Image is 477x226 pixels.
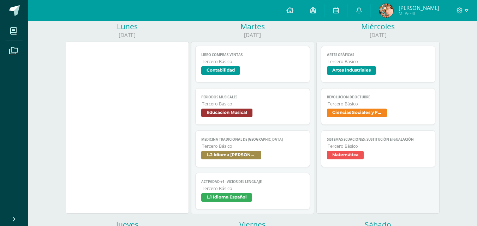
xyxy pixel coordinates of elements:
span: Libro Compras-Ventas [201,53,304,57]
span: Tercero Básico [202,59,304,65]
span: Medicina tradicional de [GEOGRAPHIC_DATA] [201,137,304,142]
a: Períodos musicalesTercero BásicoEducación Musical [195,88,310,125]
span: L.2 Idioma [PERSON_NAME] [201,151,261,159]
span: Artes Industriales [327,66,376,75]
span: Mi Perfil [399,11,439,17]
div: [DATE] [66,31,189,39]
a: Artes gráficasTercero BásicoArtes Industriales [321,46,436,83]
a: Sistemas ecuaciones: Sustitución e igualaciónTercero BásicoMatemática [321,130,436,167]
div: [DATE] [316,31,440,39]
span: Tercero Básico [328,143,430,149]
a: Libro Compras-VentasTercero BásicoContabilidad [195,46,310,83]
span: Revolución de octubre [327,95,430,99]
span: Actividad #1 - Vicios del LenguaJe [201,179,304,184]
a: Actividad #1 - Vicios del LenguaJeTercero BásicoL.1 Idioma Español [195,173,310,209]
span: Sistemas ecuaciones: Sustitución e igualación [327,137,430,142]
span: Tercero Básico [328,101,430,107]
span: Tercero Básico [202,101,304,107]
span: Ciencias Sociales y Formación Ciudadana [327,109,387,117]
span: L.1 Idioma Español [201,193,252,202]
span: [PERSON_NAME] [399,4,439,11]
span: Tercero Básico [202,143,304,149]
span: Contabilidad [201,66,240,75]
img: 4199a6295e3407bfa3dde7bf5fb4fb39.png [379,4,393,18]
span: Tercero Básico [202,185,304,191]
a: Medicina tradicional de [GEOGRAPHIC_DATA]Tercero BásicoL.2 Idioma [PERSON_NAME] [195,130,310,167]
span: Matemática [327,151,364,159]
a: Revolución de octubreTercero BásicoCiencias Sociales y Formación Ciudadana [321,88,436,125]
div: Martes [191,22,314,31]
div: Lunes [66,22,189,31]
span: Períodos musicales [201,95,304,99]
span: Educación Musical [201,109,252,117]
span: Artes gráficas [327,53,430,57]
span: Tercero Básico [328,59,430,65]
div: Miércoles [316,22,440,31]
div: [DATE] [191,31,314,39]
